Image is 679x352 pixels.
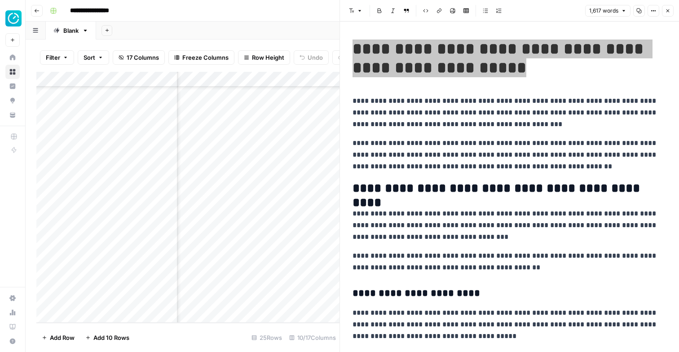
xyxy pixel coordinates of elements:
[113,50,165,65] button: 17 Columns
[182,53,229,62] span: Freeze Columns
[46,53,60,62] span: Filter
[50,333,75,342] span: Add Row
[168,50,234,65] button: Freeze Columns
[5,79,20,93] a: Insights
[252,53,284,62] span: Row Height
[286,330,339,345] div: 10/17 Columns
[5,65,20,79] a: Browse
[127,53,159,62] span: 17 Columns
[5,10,22,26] img: TimeChimp Logo
[585,5,630,17] button: 1,617 words
[5,334,20,348] button: Help + Support
[308,53,323,62] span: Undo
[5,93,20,108] a: Opportunities
[93,333,129,342] span: Add 10 Rows
[36,330,80,345] button: Add Row
[5,7,20,30] button: Workspace: TimeChimp
[46,22,96,40] a: Blank
[5,320,20,334] a: Learning Hub
[84,53,95,62] span: Sort
[294,50,329,65] button: Undo
[5,291,20,305] a: Settings
[238,50,290,65] button: Row Height
[40,50,74,65] button: Filter
[589,7,618,15] span: 1,617 words
[63,26,79,35] div: Blank
[248,330,286,345] div: 25 Rows
[78,50,109,65] button: Sort
[5,305,20,320] a: Usage
[80,330,135,345] button: Add 10 Rows
[5,50,20,65] a: Home
[5,108,20,122] a: Your Data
